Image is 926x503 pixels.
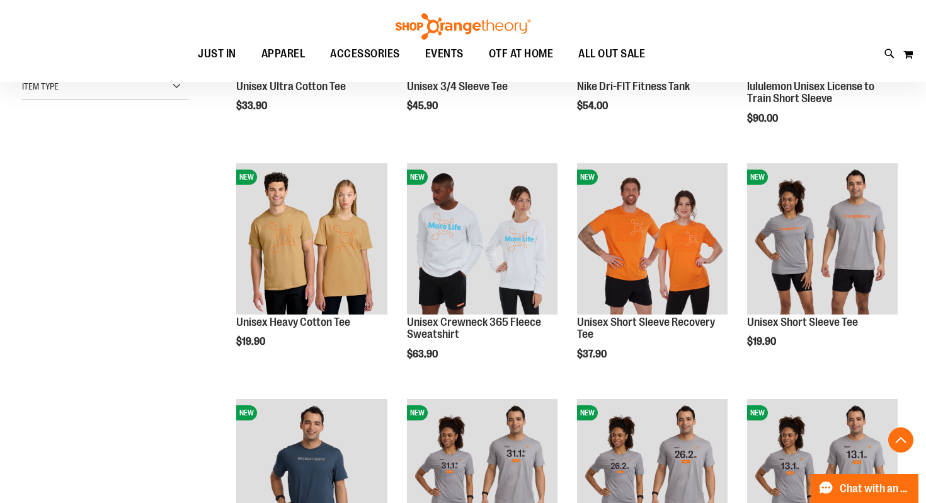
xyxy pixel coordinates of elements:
span: NEW [747,170,768,185]
a: Unisex Short Sleeve Recovery Tee [577,316,715,341]
span: $63.90 [407,349,440,360]
a: Nike Dri-FIT Fitness Tank [577,80,690,93]
button: Chat with an Expert [811,474,919,503]
a: Unisex Ultra Cotton Tee [236,80,346,93]
a: Unisex Crewneck 365 Fleece SweatshirtNEW [407,163,557,316]
span: ACCESSORIES [330,40,400,68]
a: Unisex Heavy Cotton Tee [236,316,350,328]
span: NEW [236,170,257,185]
span: Item Type [22,81,59,91]
span: NEW [577,170,598,185]
span: $33.90 [236,100,269,112]
span: NEW [577,405,598,420]
span: NEW [407,405,428,420]
span: $54.00 [577,100,610,112]
div: product [741,157,904,379]
button: Back To Top [888,427,913,453]
span: EVENTS [425,40,464,68]
img: Unisex Short Sleeve Recovery Tee [577,163,728,314]
span: JUST IN [198,40,236,68]
span: Chat with an Expert [840,483,911,495]
span: $90.00 [747,113,780,124]
div: product [571,157,734,392]
span: NEW [747,405,768,420]
span: NEW [236,405,257,420]
span: $19.90 [747,336,778,347]
span: NEW [407,170,428,185]
img: Unisex Crewneck 365 Fleece Sweatshirt [407,163,557,314]
a: lululemon Unisex License to Train Short Sleeve [747,80,874,105]
a: Unisex Short Sleeve TeeNEW [747,163,898,316]
img: Shop Orangetheory [394,13,532,40]
span: $45.90 [407,100,440,112]
span: OTF AT HOME [489,40,554,68]
a: Unisex Short Sleeve Tee [747,316,858,328]
a: Unisex 3/4 Sleeve Tee [407,80,508,93]
span: APPAREL [261,40,306,68]
div: product [401,157,564,392]
span: $19.90 [236,336,267,347]
span: $37.90 [577,349,609,360]
a: Unisex Crewneck 365 Fleece Sweatshirt [407,316,541,341]
img: Unisex Short Sleeve Tee [747,163,898,314]
a: Unisex Heavy Cotton TeeNEW [236,163,387,316]
a: Unisex Short Sleeve Recovery TeeNEW [577,163,728,316]
span: ALL OUT SALE [578,40,645,68]
div: product [230,157,393,379]
img: Unisex Heavy Cotton Tee [236,163,387,314]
